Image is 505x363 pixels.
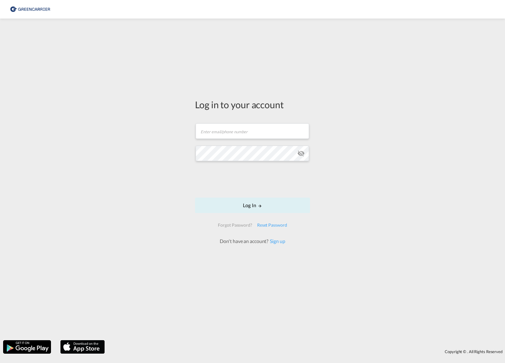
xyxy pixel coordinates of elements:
[9,2,51,16] img: 8cf206808afe11efa76fcd1e3d746489.png
[255,220,290,231] div: Reset Password
[297,150,305,157] md-icon: icon-eye-off
[2,340,52,354] img: google.png
[108,346,505,357] div: Copyright © . All Rights Reserved
[196,123,309,139] input: Enter email/phone number
[213,238,292,245] div: Don't have an account?
[195,198,310,213] button: LOGIN
[60,340,105,354] img: apple.png
[268,238,285,244] a: Sign up
[206,167,299,191] iframe: reCAPTCHA
[215,220,254,231] div: Forgot Password?
[195,98,310,111] div: Log in to your account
